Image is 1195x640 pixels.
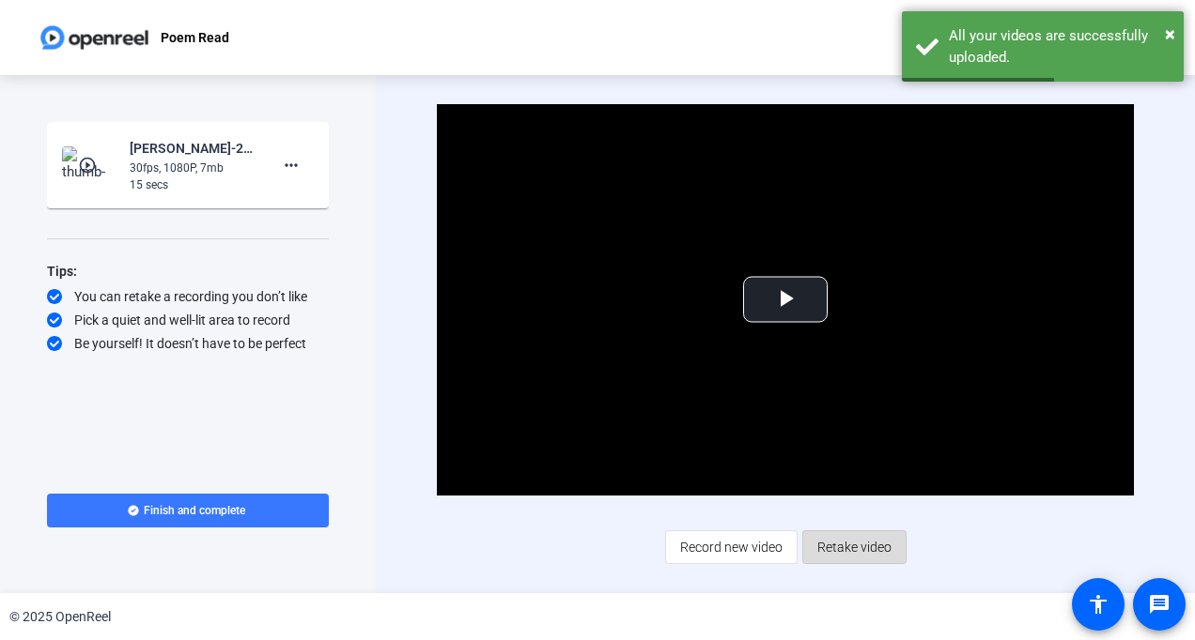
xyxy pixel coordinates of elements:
[665,530,798,564] button: Record new video
[1148,593,1171,616] mat-icon: message
[130,160,256,176] div: 30fps, 1080P, 7mb
[1165,23,1175,45] span: ×
[9,607,111,627] div: © 2025 OpenReel
[161,26,229,49] p: Poem Read
[949,25,1170,68] div: All your videos are successfully uploaded.
[280,154,303,176] mat-icon: more_horiz
[1165,20,1175,48] button: Close
[1087,593,1110,616] mat-icon: accessibility
[144,503,245,518] span: Finish and complete
[78,156,101,175] mat-icon: play_circle_outline
[47,334,329,353] div: Be yourself! It doesn’t have to be perfect
[817,529,892,565] span: Retake video
[47,494,329,527] button: Finish and complete
[130,176,256,193] div: 15 secs
[47,287,329,306] div: You can retake a recording you don’t like
[62,146,117,184] img: thumb-nail
[437,104,1133,495] div: Video Player
[47,311,329,329] div: Pick a quiet and well-lit area to record
[680,529,783,565] span: Record new video
[743,277,828,323] button: Play Video
[47,260,329,282] div: Tips:
[38,19,151,56] img: OpenReel logo
[802,530,907,564] button: Retake video
[130,137,256,160] div: [PERSON_NAME]-25LUN019-Poem Read-1760373987962-webcam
